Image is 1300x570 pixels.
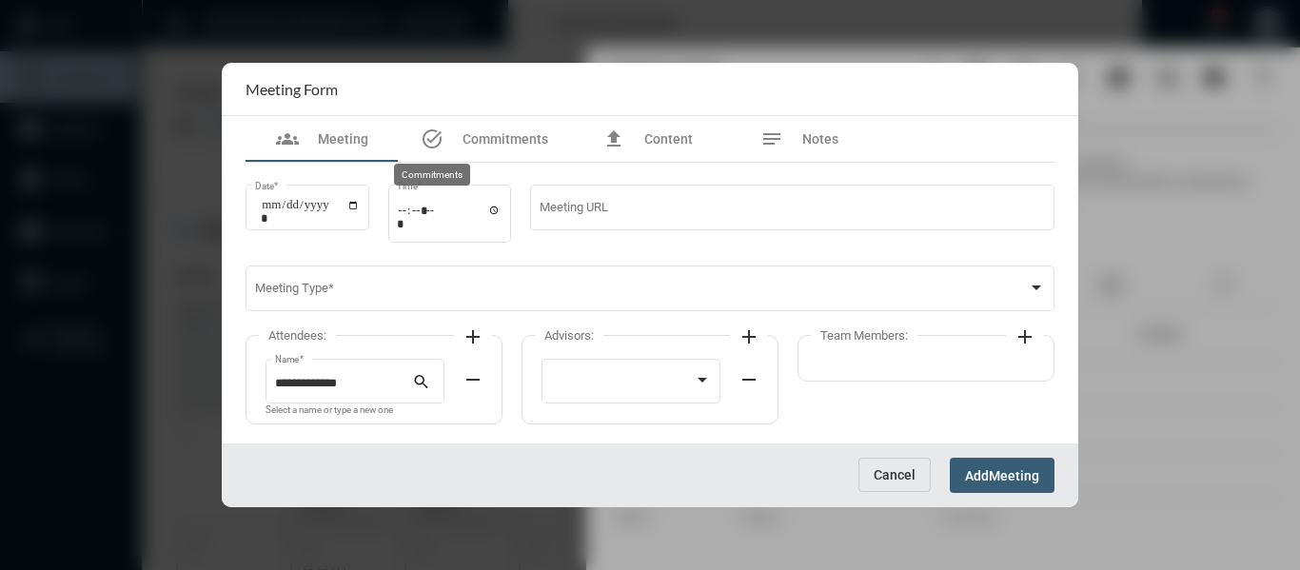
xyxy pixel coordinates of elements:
[462,325,484,348] mat-icon: add
[738,368,760,391] mat-icon: remove
[858,458,931,492] button: Cancel
[738,325,760,348] mat-icon: add
[412,372,435,395] mat-icon: search
[760,128,783,150] mat-icon: notes
[602,128,625,150] mat-icon: file_upload
[1014,325,1036,348] mat-icon: add
[246,80,338,98] h2: Meeting Form
[802,131,838,147] span: Notes
[535,328,603,343] label: Advisors:
[811,328,917,343] label: Team Members:
[462,368,484,391] mat-icon: remove
[950,458,1054,493] button: AddMeeting
[989,468,1039,483] span: Meeting
[266,405,393,416] mat-hint: Select a name or type a new one
[276,128,299,150] mat-icon: groups
[394,164,470,186] div: Commitments
[874,467,916,482] span: Cancel
[463,131,548,147] span: Commitments
[421,128,443,150] mat-icon: task_alt
[259,328,336,343] label: Attendees:
[965,468,989,483] span: Add
[644,131,693,147] span: Content
[318,131,368,147] span: Meeting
